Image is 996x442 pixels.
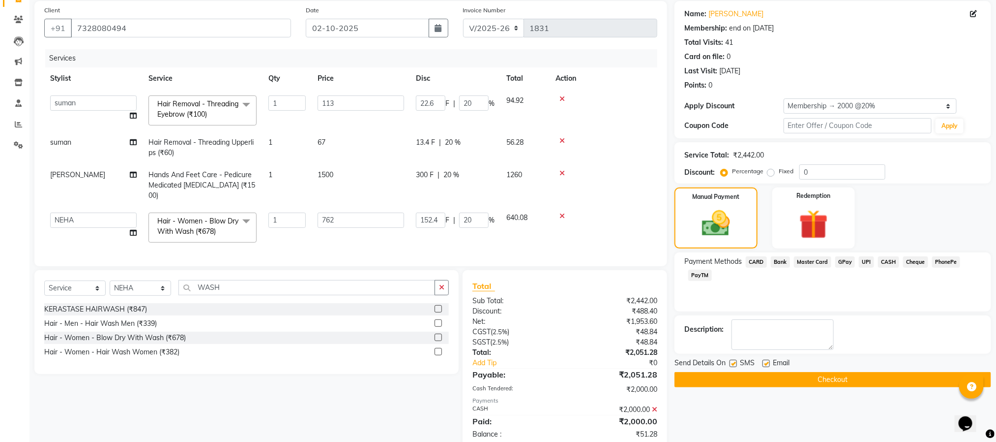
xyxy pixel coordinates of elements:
[453,215,455,225] span: |
[565,306,665,316] div: ₹488.40
[565,316,665,327] div: ₹1,953.60
[506,96,524,105] span: 94.92
[796,191,830,200] label: Redemption
[565,415,665,427] div: ₹2,000.00
[492,338,507,346] span: 2.5%
[835,256,855,268] span: GPay
[306,6,319,15] label: Date
[582,358,665,368] div: ₹0
[708,80,712,91] div: 0
[445,137,461,148] span: 20 %
[465,306,565,316] div: Discount:
[565,347,665,358] div: ₹2,051.28
[493,328,507,336] span: 2.5%
[44,347,179,357] div: Hair - Women - Hair Wash Women (₹382)
[684,80,706,91] div: Points:
[157,99,238,119] span: Hair Removal - Threading Eyebrow (₹100)
[465,384,565,395] div: Cash Tendered:
[465,347,565,358] div: Total:
[565,384,665,395] div: ₹2,000.00
[268,170,272,179] span: 1
[148,138,254,157] span: Hair Removal - Threading Upperlips (₹60)
[44,6,60,15] label: Client
[550,67,657,90] th: Action
[708,9,763,19] a: [PERSON_NAME]
[955,403,986,432] iframe: chat widget
[465,415,565,427] div: Paid:
[740,358,755,370] span: SMS
[438,170,439,180] span: |
[465,337,565,347] div: ( )
[71,19,291,37] input: Search by Name/Mobile/Email/Code
[684,150,729,160] div: Service Total:
[773,358,790,370] span: Email
[207,110,211,119] a: x
[465,358,582,368] a: Add Tip
[50,138,71,147] span: suman
[45,49,665,67] div: Services
[779,167,793,176] label: Fixed
[157,217,238,236] span: Hair - Women - Blow Dry With Wash (₹678)
[489,98,495,109] span: %
[684,23,727,33] div: Membership:
[684,37,723,48] div: Total Visits:
[771,256,790,268] span: Bank
[44,67,143,90] th: Stylist
[465,429,565,440] div: Balance :
[729,23,774,33] div: end on [DATE]
[453,98,455,109] span: |
[44,19,72,37] button: +91
[733,150,764,160] div: ₹2,442.00
[506,138,524,147] span: 56.28
[794,256,831,268] span: Master Card
[859,256,874,268] span: UPI
[684,9,706,19] div: Name:
[472,338,490,347] span: SGST
[489,215,495,225] span: %
[693,192,740,201] label: Manual Payment
[684,256,742,267] span: Payment Methods
[216,227,220,236] a: x
[732,167,763,176] label: Percentage
[688,270,712,281] span: PayTM
[565,405,665,415] div: ₹2,000.00
[725,37,733,48] div: 41
[318,170,333,179] span: 1500
[312,67,410,90] th: Price
[936,119,964,133] button: Apply
[465,369,565,380] div: Payable:
[465,296,565,306] div: Sub Total:
[178,280,435,295] input: Search or Scan
[143,67,263,90] th: Service
[932,256,960,268] span: PhonePe
[506,170,522,179] span: 1260
[463,6,506,15] label: Invoice Number
[472,397,657,405] div: Payments
[472,327,491,336] span: CGST
[565,337,665,347] div: ₹48.84
[44,318,157,329] div: Hair - Men - Hair Wash Men (₹339)
[719,66,740,76] div: [DATE]
[693,207,739,240] img: _cash.svg
[684,52,725,62] div: Card on file:
[439,137,441,148] span: |
[674,372,991,387] button: Checkout
[44,304,147,315] div: KERASTASE HAIRWASH (₹847)
[903,256,928,268] span: Cheque
[684,324,724,335] div: Description:
[445,215,449,225] span: F
[506,213,527,222] span: 640.08
[565,429,665,440] div: ₹51.28
[500,67,550,90] th: Total
[465,316,565,327] div: Net:
[684,66,717,76] div: Last Visit:
[565,296,665,306] div: ₹2,442.00
[878,256,899,268] span: CASH
[790,206,837,243] img: _gift.svg
[50,170,105,179] span: [PERSON_NAME]
[445,98,449,109] span: F
[674,358,726,370] span: Send Details On
[684,101,783,111] div: Apply Discount
[472,281,495,291] span: Total
[565,369,665,380] div: ₹2,051.28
